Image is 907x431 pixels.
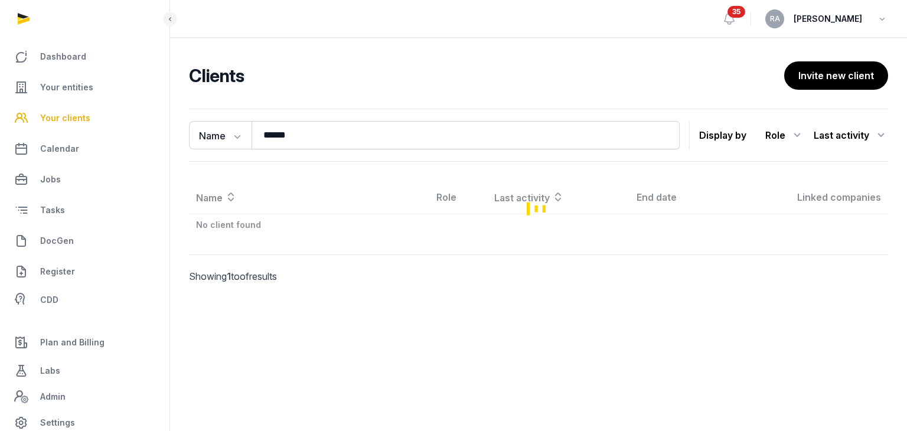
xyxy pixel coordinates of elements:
button: Invite new client [784,61,888,90]
div: Role [765,126,804,145]
span: Jobs [40,172,61,187]
a: Plan and Billing [9,328,160,357]
a: Tasks [9,196,160,224]
span: 1 [227,270,231,282]
div: Loading [189,181,888,236]
button: RA [765,9,784,28]
button: Name [189,121,252,149]
p: Display by [699,126,746,145]
span: Register [40,265,75,279]
div: Last activity [814,126,888,145]
a: Your entities [9,73,160,102]
a: Dashboard [9,43,160,71]
span: Plan and Billing [40,335,105,350]
a: Register [9,257,160,286]
span: RA [770,15,780,22]
a: Jobs [9,165,160,194]
a: Calendar [9,135,160,163]
span: Dashboard [40,50,86,64]
span: Admin [40,390,66,404]
span: Settings [40,416,75,430]
span: DocGen [40,234,74,248]
a: DocGen [9,227,160,255]
span: [PERSON_NAME] [794,12,862,26]
span: CDD [40,293,58,307]
span: Calendar [40,142,79,156]
span: Your clients [40,111,90,125]
a: Labs [9,357,160,385]
span: Labs [40,364,60,378]
a: Admin [9,385,160,409]
p: Showing to of results [189,255,350,298]
span: Your entities [40,80,93,94]
a: CDD [9,288,160,312]
a: Your clients [9,104,160,132]
span: 35 [727,6,745,18]
h2: Clients [189,65,779,86]
span: Tasks [40,203,65,217]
